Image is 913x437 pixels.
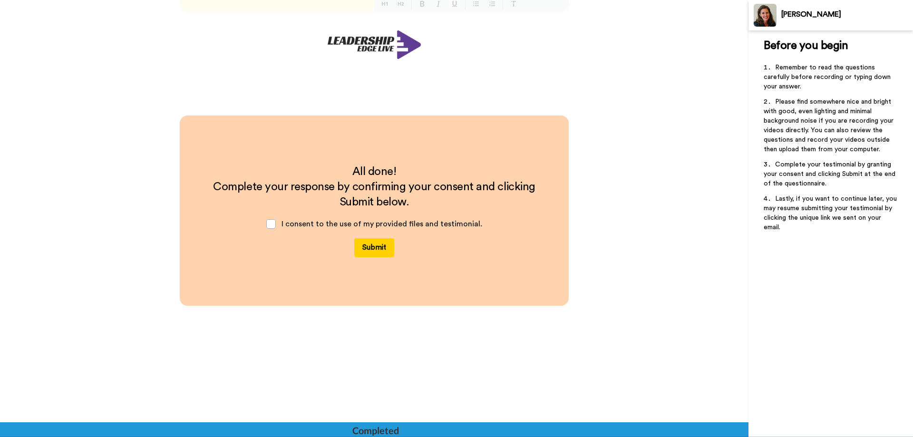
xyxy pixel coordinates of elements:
[764,195,899,231] span: Lastly, if you want to continue later, you may resume submitting your testimonial by clicking the...
[282,220,482,228] span: I consent to the use of my provided files and testimonial.
[764,98,895,153] span: Please find somewhere nice and bright with good, even lighting and minimal background noise if yo...
[352,166,397,177] span: All done!
[764,40,848,51] span: Before you begin
[754,4,777,27] img: Profile Image
[764,64,893,90] span: Remember to read the questions carefully before recording or typing down your answer.
[781,10,913,19] div: [PERSON_NAME]
[213,181,538,208] span: Complete your response by confirming your consent and clicking Submit below.
[764,161,897,187] span: Complete your testimonial by granting your consent and clicking Submit at the end of the question...
[354,238,394,257] button: Submit
[352,424,398,437] div: Completed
